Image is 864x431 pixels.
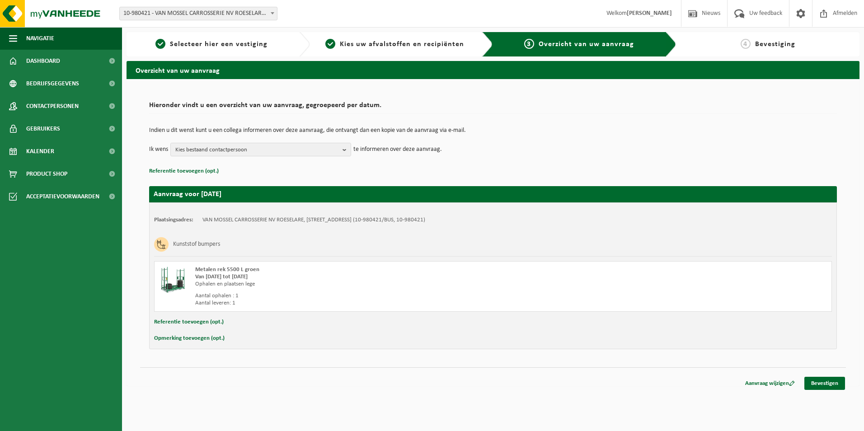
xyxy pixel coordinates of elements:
span: 4 [741,39,751,49]
span: 10-980421 - VAN MOSSEL CARROSSERIE NV ROESELARE - ROESELARE [120,7,277,20]
span: Dashboard [26,50,60,72]
a: 1Selecteer hier een vestiging [131,39,292,50]
p: Indien u dit wenst kunt u een collega informeren over deze aanvraag, die ontvangt dan een kopie v... [149,127,837,134]
span: Bevestiging [755,41,795,48]
strong: Van [DATE] tot [DATE] [195,274,248,280]
span: Navigatie [26,27,54,50]
span: Bedrijfsgegevens [26,72,79,95]
h3: Kunststof bumpers [173,237,220,252]
span: Kies uw afvalstoffen en recipiënten [340,41,464,48]
a: Bevestigen [804,377,845,390]
span: 2 [325,39,335,49]
span: 10-980421 - VAN MOSSEL CARROSSERIE NV ROESELARE - ROESELARE [119,7,277,20]
span: Gebruikers [26,117,60,140]
span: 3 [524,39,534,49]
span: Product Shop [26,163,67,185]
a: Aanvraag wijzigen [738,377,802,390]
strong: [PERSON_NAME] [627,10,672,17]
h2: Overzicht van uw aanvraag [127,61,859,79]
span: Metalen rek 5500 L groen [195,267,259,272]
strong: Plaatsingsadres: [154,217,193,223]
span: Kalender [26,140,54,163]
button: Referentie toevoegen (opt.) [154,316,224,328]
p: Ik wens [149,143,168,156]
strong: Aanvraag voor [DATE] [154,191,221,198]
a: 2Kies uw afvalstoffen en recipiënten [315,39,475,50]
span: Kies bestaand contactpersoon [175,143,339,157]
div: Ophalen en plaatsen lege [195,281,529,288]
span: Contactpersonen [26,95,79,117]
h2: Hieronder vindt u een overzicht van uw aanvraag, gegroepeerd per datum. [149,102,837,114]
span: 1 [155,39,165,49]
img: PB-MR-5500-MET-GN-01.png [159,266,186,293]
button: Kies bestaand contactpersoon [170,143,351,156]
span: Overzicht van uw aanvraag [539,41,634,48]
button: Referentie toevoegen (opt.) [149,165,219,177]
td: VAN MOSSEL CARROSSERIE NV ROESELARE, [STREET_ADDRESS] (10-980421/BUS, 10-980421) [202,216,425,224]
div: Aantal leveren: 1 [195,300,529,307]
div: Aantal ophalen : 1 [195,292,529,300]
span: Selecteer hier een vestiging [170,41,268,48]
button: Opmerking toevoegen (opt.) [154,333,225,344]
span: Acceptatievoorwaarden [26,185,99,208]
p: te informeren over deze aanvraag. [353,143,442,156]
